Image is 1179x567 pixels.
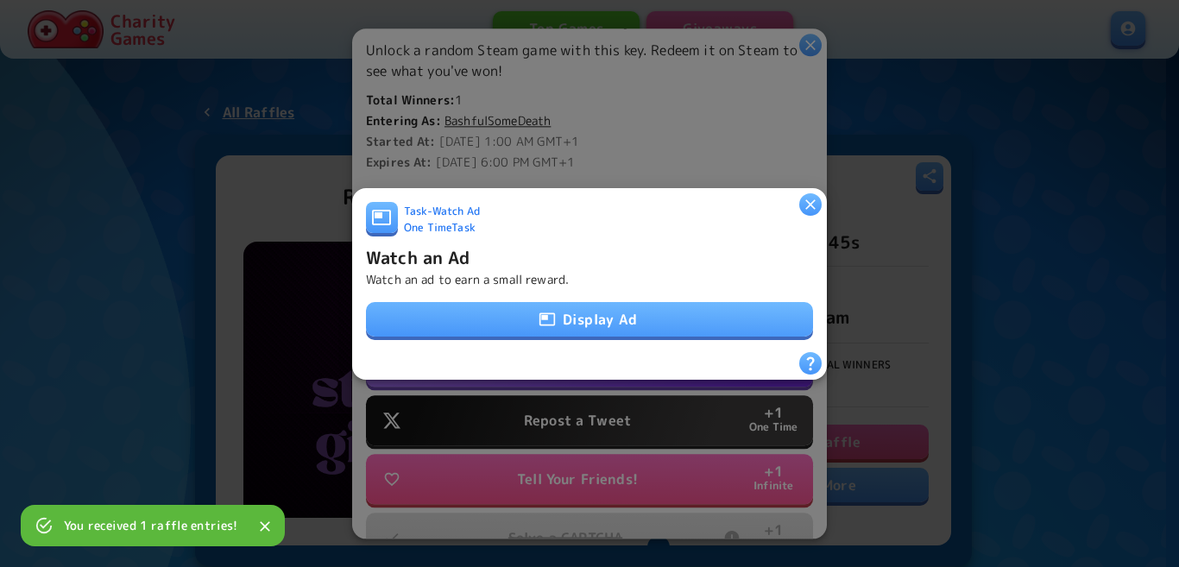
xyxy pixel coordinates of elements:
[366,270,569,287] p: Watch an ad to earn a small reward.
[64,510,238,541] div: You received 1 raffle entries!
[404,220,476,236] span: One Time Task
[366,302,813,337] button: Display Ad
[404,204,480,220] span: Task - Watch Ad
[366,243,470,270] h6: Watch an Ad
[252,513,278,539] button: Close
